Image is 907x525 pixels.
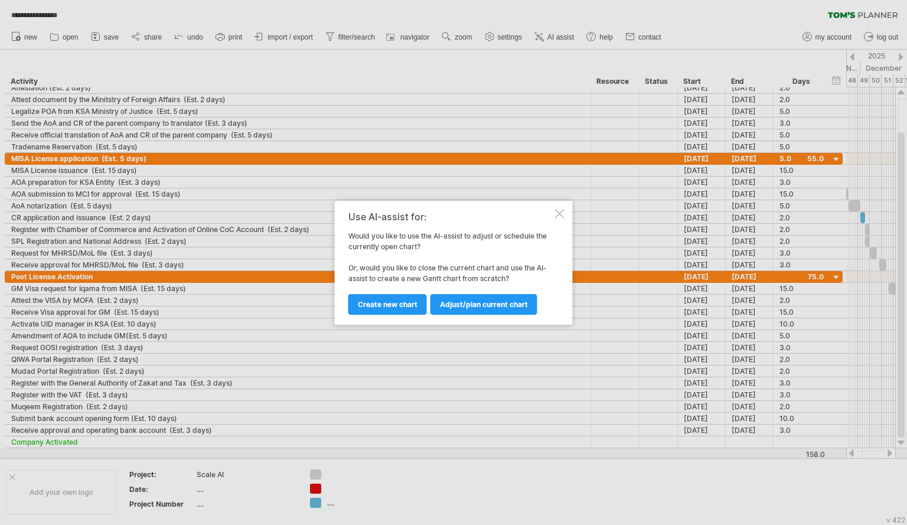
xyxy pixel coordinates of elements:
a: Adjust/plan current chart [430,294,537,315]
span: Adjust/plan current chart [440,300,528,309]
div: Use AI-assist for: [348,211,553,222]
div: Would you like to use the AI-assist to adjust or schedule the currently open chart? Or, would you... [348,211,553,314]
span: Create new chart [358,300,417,309]
a: Create new chart [348,294,427,315]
